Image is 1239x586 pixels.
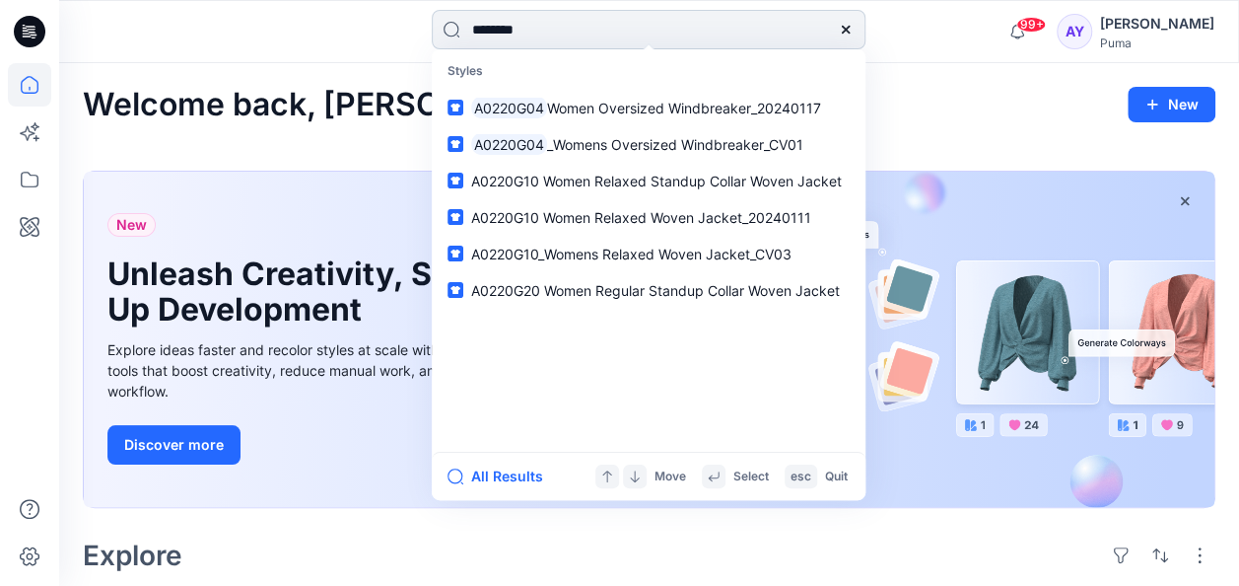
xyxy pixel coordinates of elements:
button: All Results [447,465,556,488]
a: A0220G04Women Oversized Windbreaker_20240117 [436,90,861,126]
p: Select [733,467,769,487]
div: [PERSON_NAME] [1100,12,1214,36]
div: Puma [1100,36,1214,50]
span: A0220G10_Womens Relaxed Woven Jacket_CV03 [471,246,792,262]
span: A0220G10 Women Relaxed Standup Collar Woven Jacket [471,173,842,189]
h1: Unleash Creativity, Speed Up Development [107,256,521,328]
span: New [116,213,147,237]
p: Move [654,467,686,487]
mark: A0220G04 [471,133,547,156]
p: Quit [825,467,848,487]
span: 99+ [1016,17,1046,33]
div: Explore ideas faster and recolor styles at scale with AI-powered tools that boost creativity, red... [107,339,551,402]
a: A0220G10 Women Relaxed Woven Jacket_20240111 [436,199,861,236]
span: _Womens Oversized Windbreaker_CV01 [547,136,803,153]
span: A0220G20 Women Regular Standup Collar Woven Jacket [471,282,840,299]
span: A0220G10 Women Relaxed Woven Jacket_20240111 [471,209,811,226]
mark: A0220G04 [471,97,547,119]
h2: Welcome back, [PERSON_NAME] [83,87,586,123]
button: Discover more [107,425,241,465]
a: A0220G04_Womens Oversized Windbreaker_CV01 [436,126,861,163]
button: New [1128,87,1215,122]
h2: Explore [83,540,182,571]
p: esc [791,467,811,487]
a: A0220G10 Women Relaxed Standup Collar Woven Jacket [436,163,861,199]
span: Women Oversized Windbreaker_20240117 [547,100,821,116]
div: AY [1057,14,1092,49]
a: A0220G10_Womens Relaxed Woven Jacket_CV03 [436,236,861,272]
p: Styles [436,53,861,90]
a: Discover more [107,425,551,465]
a: A0220G20 Women Regular Standup Collar Woven Jacket [436,272,861,309]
